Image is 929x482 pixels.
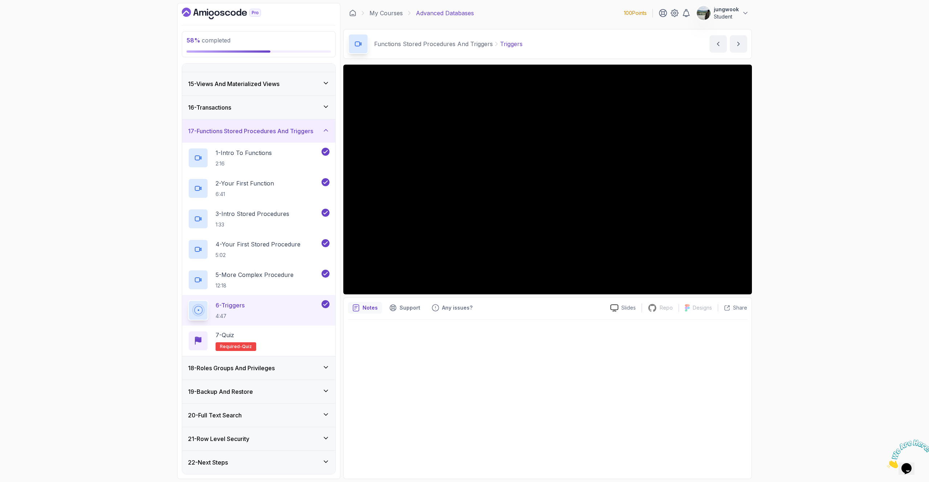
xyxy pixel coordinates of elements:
a: Dashboard [349,9,356,17]
h3: 16 - Transactions [188,103,231,112]
p: 6 - Triggers [216,301,245,310]
button: notes button [348,302,382,314]
p: 1:33 [216,221,289,228]
span: 58 % [187,37,200,44]
p: 1 - Intro To Functions [216,148,272,157]
h3: 22 - Next Steps [188,458,228,467]
a: Dashboard [182,8,278,19]
p: jungwook [714,6,739,13]
iframe: chat widget [884,437,929,471]
span: completed [187,37,230,44]
button: Feedback button [427,302,477,314]
p: Repo [660,304,673,311]
button: 15-Views And Materialized Views [182,72,335,95]
button: 7-QuizRequired-quiz [188,331,330,351]
h3: 15 - Views And Materialized Views [188,79,279,88]
p: Notes [363,304,378,311]
span: Required- [220,344,242,350]
p: Functions Stored Procedures And Triggers [374,40,493,48]
button: 21-Row Level Security [182,427,335,450]
p: Advanced Databases [416,9,474,17]
button: 20-Full Text Search [182,404,335,427]
h3: 21 - Row Level Security [188,434,249,443]
button: 5-More Complex Procedure12:18 [188,270,330,290]
button: 18-Roles Groups And Privileges [182,356,335,380]
button: 22-Next Steps [182,451,335,474]
p: 2 - Your First Function [216,179,274,188]
h3: 19 - Backup And Restore [188,387,253,396]
h3: 20 - Full Text Search [188,411,242,420]
button: 1-Intro To Functions2:16 [188,148,330,168]
a: Slides [605,304,642,312]
button: 16-Transactions [182,96,335,119]
button: previous content [709,35,727,53]
p: Slides [621,304,636,311]
button: Share [718,304,747,311]
button: 6-Triggers4:47 [188,300,330,320]
p: Support [400,304,420,311]
button: next content [730,35,747,53]
p: 5:02 [216,252,300,259]
p: Triggers [500,40,523,48]
h3: 17 - Functions Stored Procedures And Triggers [188,127,313,135]
img: user profile image [697,6,711,20]
p: 5 - More Complex Procedure [216,270,294,279]
p: Student [714,13,739,20]
p: Designs [693,304,712,311]
p: 6:41 [216,191,274,198]
a: My Courses [369,9,403,17]
h3: 18 - Roles Groups And Privileges [188,364,275,372]
img: Chat attention grabber [3,3,48,32]
button: 2-Your First Function6:41 [188,178,330,199]
button: 4-Your First Stored Procedure5:02 [188,239,330,260]
button: 19-Backup And Restore [182,380,335,403]
p: Share [733,304,747,311]
p: 100 Points [624,9,647,17]
span: quiz [242,344,252,350]
p: 2:16 [216,160,272,167]
iframe: 6 - Triggers [343,65,752,294]
p: 3 - Intro Stored Procedures [216,209,289,218]
p: 12:18 [216,282,294,289]
button: Support button [385,302,425,314]
button: 17-Functions Stored Procedures And Triggers [182,119,335,143]
p: 7 - Quiz [216,331,234,339]
p: 4:47 [216,313,245,320]
button: 3-Intro Stored Procedures1:33 [188,209,330,229]
p: 4 - Your First Stored Procedure [216,240,300,249]
p: Any issues? [442,304,472,311]
button: user profile imagejungwookStudent [696,6,749,20]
